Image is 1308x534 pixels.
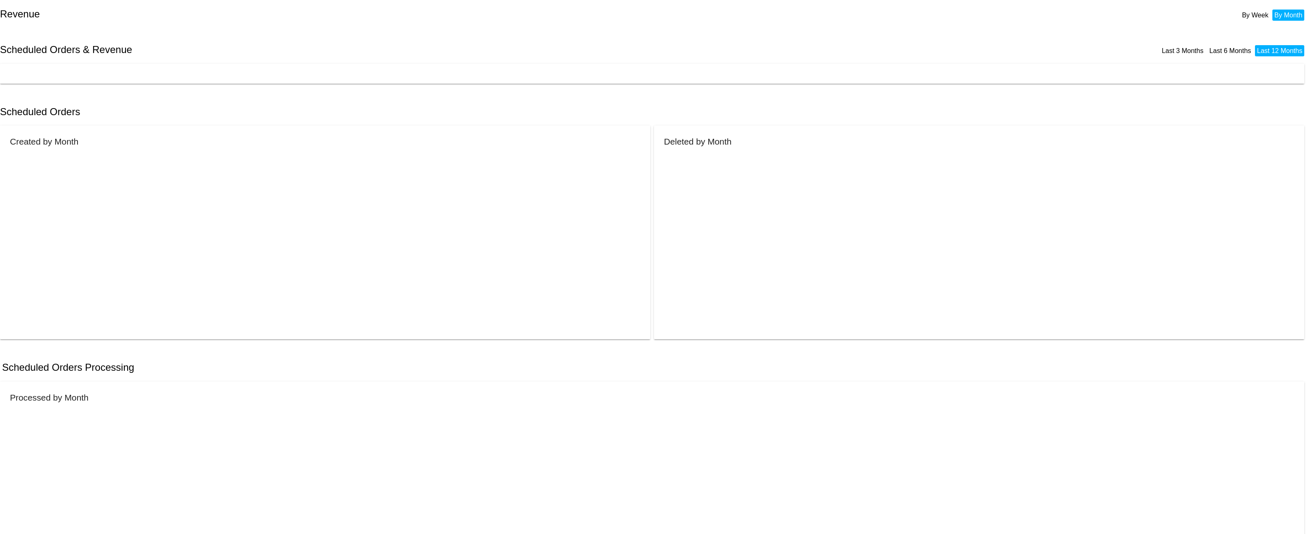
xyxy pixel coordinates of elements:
[1162,47,1204,54] a: Last 3 Months
[1272,10,1305,21] li: By Month
[1209,47,1251,54] a: Last 6 Months
[10,393,89,402] h2: Processed by Month
[2,362,134,373] h2: Scheduled Orders Processing
[664,137,732,146] h2: Deleted by Month
[10,137,78,146] h2: Created by Month
[1240,10,1271,21] li: By Week
[1257,47,1302,54] a: Last 12 Months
